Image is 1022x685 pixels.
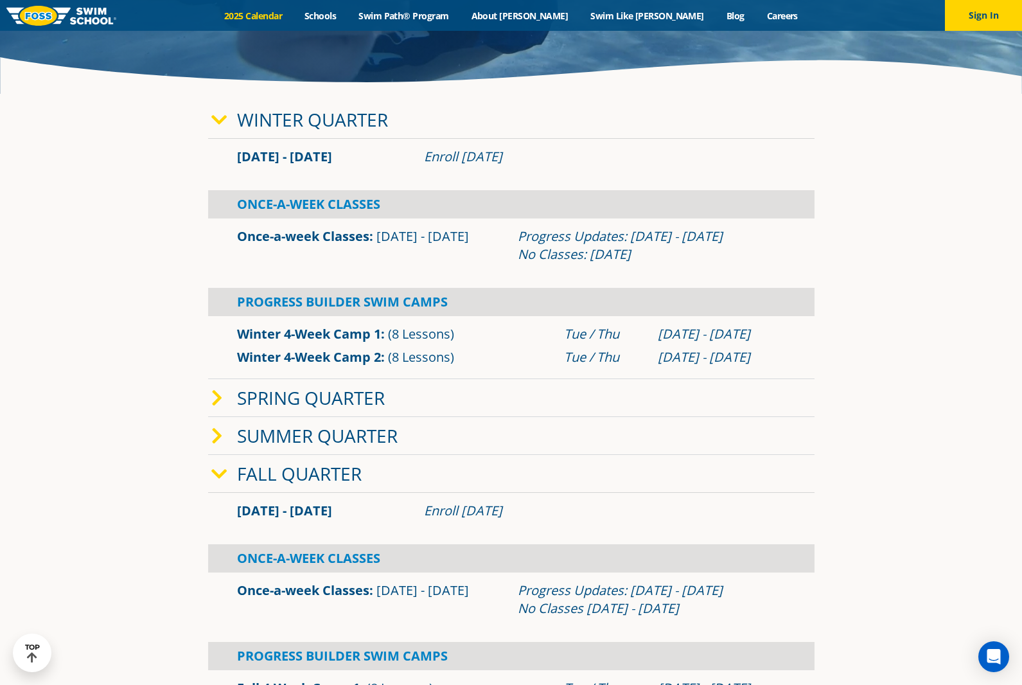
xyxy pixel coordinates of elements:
[237,325,381,342] a: Winter 4-Week Camp 1
[6,6,116,26] img: FOSS Swim School Logo
[460,10,579,22] a: About [PERSON_NAME]
[237,502,332,519] span: [DATE] - [DATE]
[237,423,398,448] a: Summer Quarter
[518,227,786,263] div: Progress Updates: [DATE] - [DATE] No Classes: [DATE]
[424,148,786,166] div: Enroll [DATE]
[579,10,716,22] a: Swim Like [PERSON_NAME]
[978,641,1009,672] div: Open Intercom Messenger
[25,643,40,663] div: TOP
[658,325,786,343] div: [DATE] - [DATE]
[564,325,645,343] div: Tue / Thu
[208,544,815,573] div: Once-A-Week Classes
[237,461,362,486] a: Fall Quarter
[208,288,815,316] div: Progress Builder Swim Camps
[518,582,786,618] div: Progress Updates: [DATE] - [DATE] No Classes [DATE] - [DATE]
[294,10,348,22] a: Schools
[564,348,645,366] div: Tue / Thu
[208,190,815,218] div: Once-A-Week Classes
[237,148,332,165] span: [DATE] - [DATE]
[237,386,385,410] a: Spring Quarter
[348,10,460,22] a: Swim Path® Program
[208,642,815,670] div: Progress Builder Swim Camps
[715,10,755,22] a: Blog
[658,348,786,366] div: [DATE] - [DATE]
[213,10,294,22] a: 2025 Calendar
[755,10,809,22] a: Careers
[237,582,369,599] a: Once-a-week Classes
[376,582,469,599] span: [DATE] - [DATE]
[424,502,786,520] div: Enroll [DATE]
[237,348,381,366] a: Winter 4-Week Camp 2
[388,325,454,342] span: (8 Lessons)
[376,227,469,245] span: [DATE] - [DATE]
[237,227,369,245] a: Once-a-week Classes
[388,348,454,366] span: (8 Lessons)
[237,107,388,132] a: Winter Quarter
